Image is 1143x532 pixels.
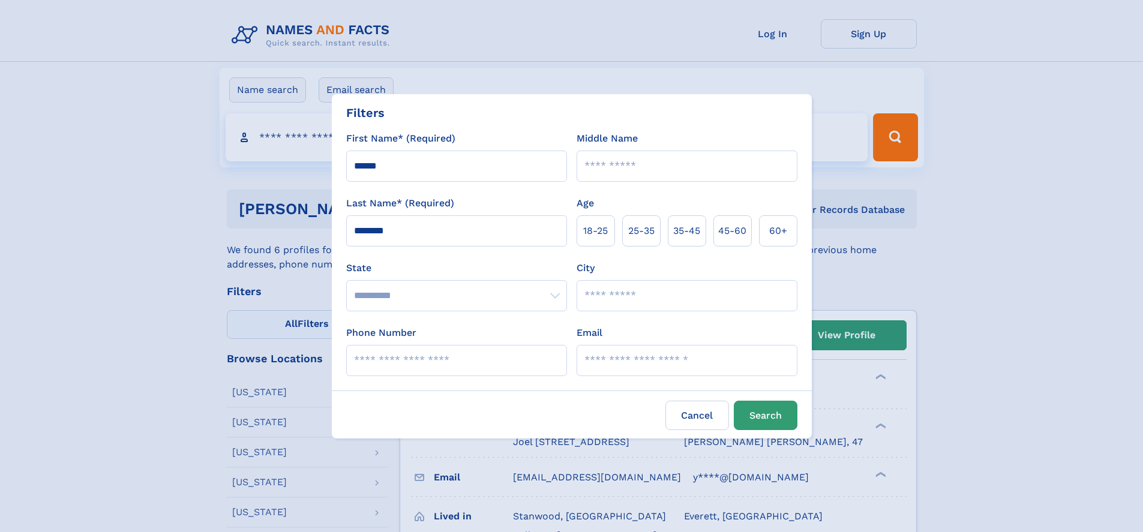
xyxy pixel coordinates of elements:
label: Middle Name [577,131,638,146]
span: 60+ [769,224,787,238]
span: 35‑45 [673,224,700,238]
span: 45‑60 [718,224,746,238]
label: Phone Number [346,326,416,340]
button: Search [734,401,797,430]
span: 25‑35 [628,224,655,238]
label: Age [577,196,594,211]
div: Filters [346,104,385,122]
label: State [346,261,567,275]
label: City [577,261,595,275]
label: Email [577,326,602,340]
label: First Name* (Required) [346,131,455,146]
span: 18‑25 [583,224,608,238]
label: Last Name* (Required) [346,196,454,211]
label: Cancel [665,401,729,430]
